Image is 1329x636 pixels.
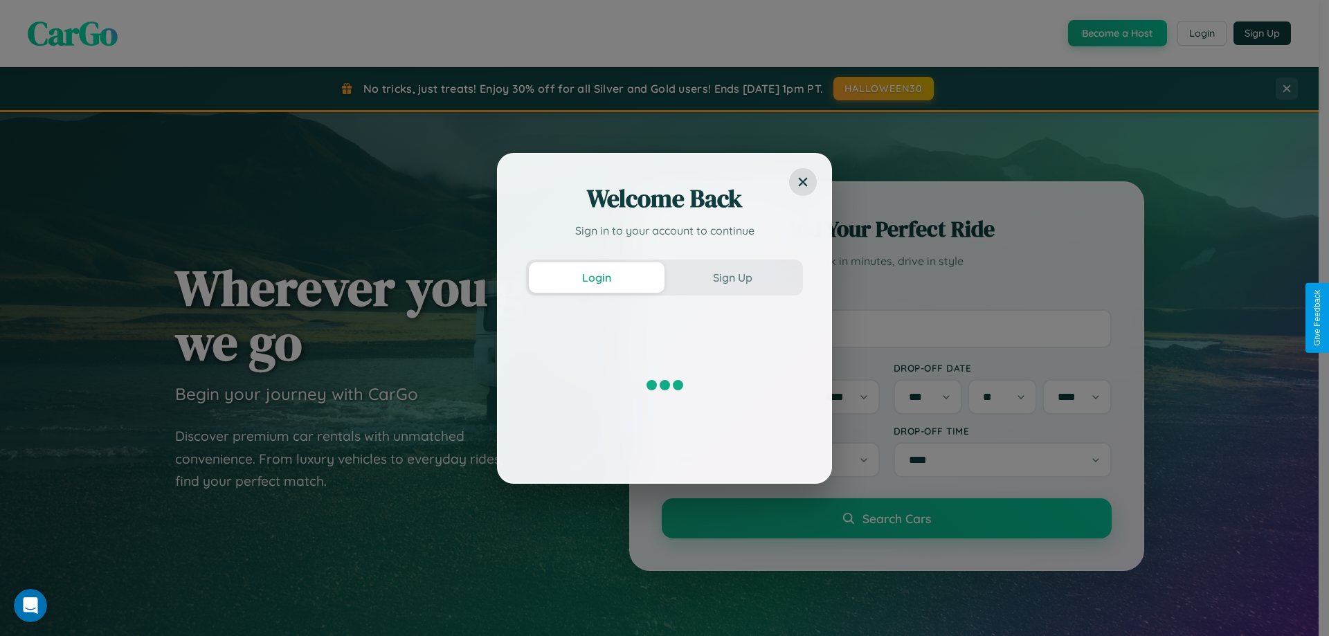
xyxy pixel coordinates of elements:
button: Login [529,262,664,293]
div: Give Feedback [1312,290,1322,346]
iframe: Intercom live chat [14,589,47,622]
button: Sign Up [664,262,800,293]
h2: Welcome Back [526,182,803,215]
p: Sign in to your account to continue [526,222,803,239]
